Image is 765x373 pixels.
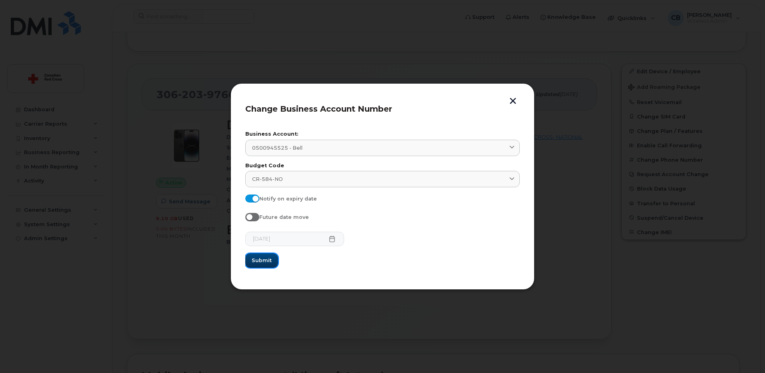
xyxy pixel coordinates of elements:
[252,144,302,152] span: 0500945525 - Bell
[252,175,283,183] span: CR-584-NO
[245,195,252,201] input: Notify on expiry date
[245,132,520,137] label: Business Account:
[259,214,309,220] span: Future date move
[245,104,392,114] span: Change Business Account Number
[245,140,520,156] a: 0500945525 - Bell
[259,196,317,202] span: Notify on expiry date
[245,253,278,268] button: Submit
[245,213,252,219] input: Future date move
[252,257,272,264] span: Submit
[245,171,520,187] a: CR-584-NO
[245,163,520,168] label: Budget Code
